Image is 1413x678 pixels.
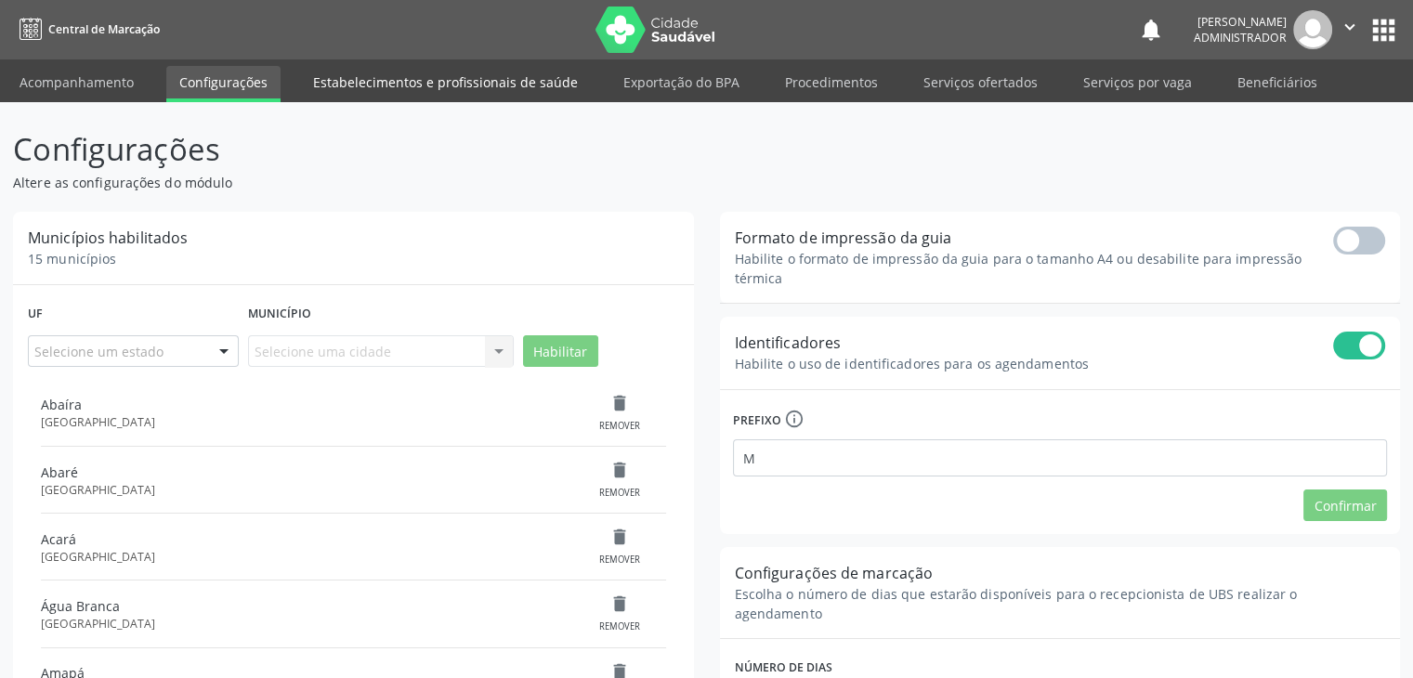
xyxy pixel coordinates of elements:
a: Configurações [166,66,281,102]
i: delete [609,393,630,413]
button: apps [1367,14,1400,46]
div: Remover [599,620,640,633]
label: Uf [28,300,43,329]
i:  [1340,17,1360,37]
span: Formato de impressão da guia [735,228,952,248]
i: delete [609,460,630,480]
i: delete [609,593,630,614]
button: Habilitar [523,335,598,367]
span: Habilite o formato de impressão da guia para o tamanho A4 ou desabilite para impressão térmica [735,250,1302,287]
p: Altere as configurações do módulo [13,173,984,192]
a: Procedimentos [772,66,891,98]
div: Acará [41,529,573,549]
div: [PERSON_NAME] [1194,14,1287,30]
a: Central de Marcação [13,14,160,45]
span: Escolha o número de dias que estarão disponíveis para o recepcionista de UBS realizar o agendamento [735,585,1298,622]
span: Selecione um estado [34,342,164,361]
button:  [1332,10,1367,49]
label: Prefixo [733,403,1388,440]
a: Acompanhamento [7,66,147,98]
a: Serviços ofertados [910,66,1051,98]
span: 15 municípios [28,250,116,267]
span: Configurações de marcação [735,563,934,583]
div: Água Branca [41,596,573,616]
input: Informe o prefixo que deseja utilizar [733,439,1388,476]
div: Remover [599,487,640,500]
a: Estabelecimentos e profissionais de saúde [300,66,591,98]
p: Configurações [13,126,984,173]
i: delete [609,527,630,547]
span: Habilite o uso de identificadores para os agendamentos [735,355,1089,372]
a: Serviços por vaga [1070,66,1205,98]
div: [GEOGRAPHIC_DATA] [41,549,573,565]
div: [GEOGRAPHIC_DATA] [41,414,573,430]
button: Confirmar [1303,489,1387,521]
span: Municípios habilitados [28,228,188,248]
div: Remover [599,554,640,567]
i: info_outline [784,409,805,429]
div: Remover [599,420,640,433]
a: Beneficiários [1224,66,1330,98]
div: [GEOGRAPHIC_DATA] [41,482,573,498]
div: [GEOGRAPHIC_DATA] [41,616,573,632]
button: notifications [1138,17,1164,43]
div: Prefixo a ser utilizado juntamente com os identificadores de agendamento. Após ser definido, não ... [784,409,805,434]
a: Exportação do BPA [610,66,752,98]
span: Identificadores [735,332,842,353]
div: Abaíra [41,395,573,414]
div: Abaré [41,463,573,482]
span: Administrador [1194,30,1287,46]
label: Município [248,300,311,329]
span: Central de Marcação [48,21,160,37]
img: img [1293,10,1332,49]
